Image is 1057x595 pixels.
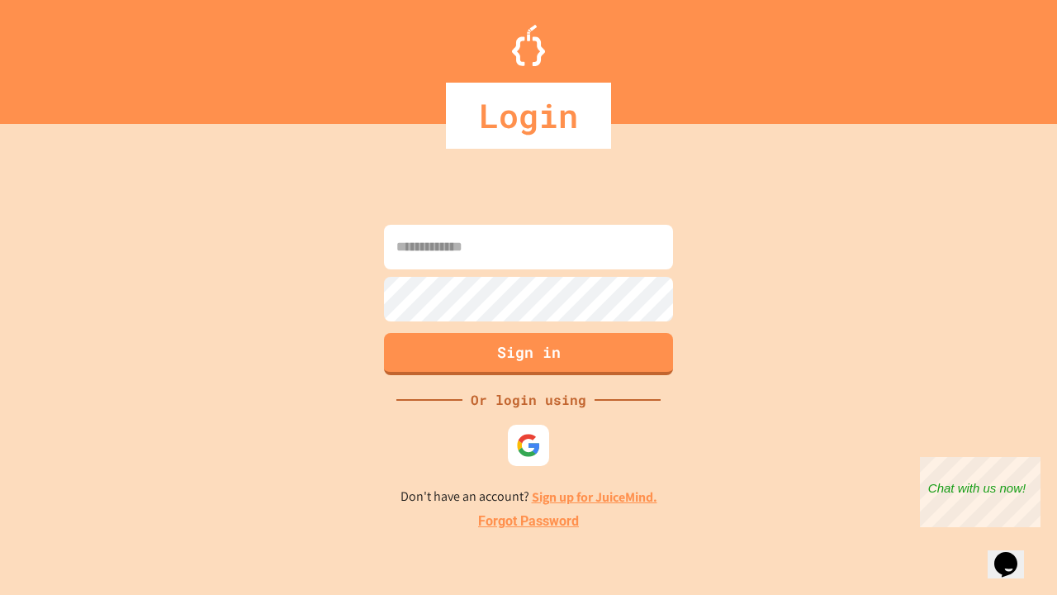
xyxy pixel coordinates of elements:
iframe: chat widget [988,529,1040,578]
a: Sign up for JuiceMind. [532,488,657,506]
div: Or login using [462,390,595,410]
p: Don't have an account? [401,487,657,507]
button: Sign in [384,333,673,375]
img: google-icon.svg [516,433,541,458]
iframe: chat widget [920,457,1040,527]
img: Logo.svg [512,25,545,66]
div: Login [446,83,611,149]
a: Forgot Password [478,512,579,531]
